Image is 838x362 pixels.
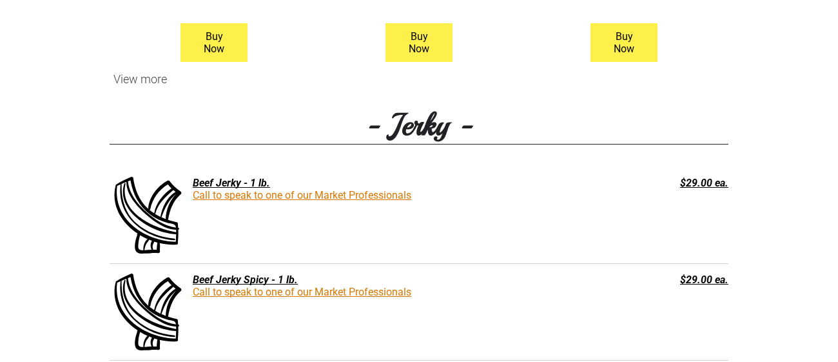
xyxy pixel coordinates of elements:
a: Buy Now [590,23,658,62]
div: $29.00 ea. [605,177,728,189]
span: Buy Now [592,24,656,61]
a: Buy Now [180,23,248,62]
a: Call to speak to one of our Market Professionals [193,286,411,298]
div: $29.00 ea. [605,274,728,286]
span: Buy Now [387,24,451,61]
h3: - Jerky - [110,105,728,145]
a: Call to speak to one of our Market Professionals [193,189,411,201]
div: Beef Jerky - 1 lb. [110,177,598,189]
div: Beef Jerky Spicy - 1 lb. [110,274,598,286]
span: Buy Now [182,24,246,61]
div: View more [110,72,728,86]
a: Buy Now [385,23,453,62]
